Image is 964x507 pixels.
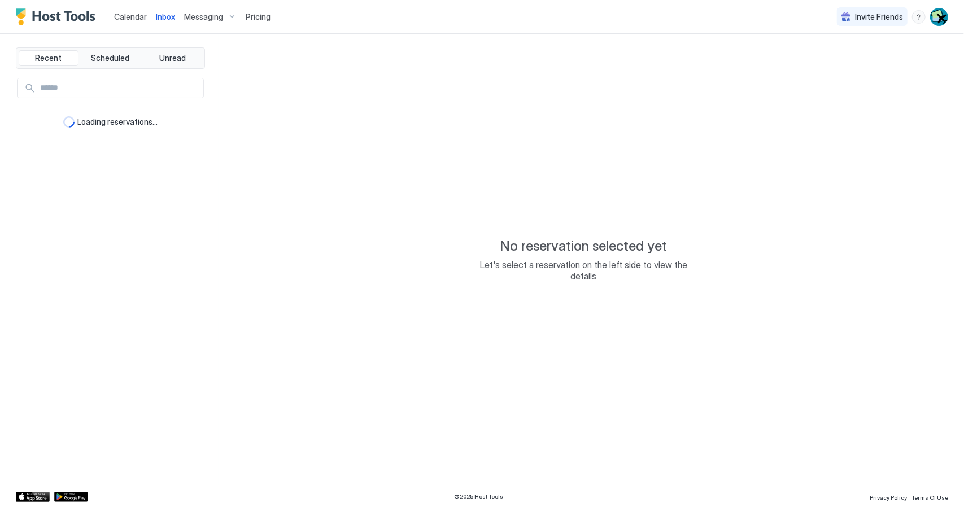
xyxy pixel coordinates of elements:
a: Privacy Policy [870,491,907,502]
div: loading [63,116,75,128]
a: Terms Of Use [911,491,948,502]
span: Pricing [246,12,271,22]
span: Unread [159,53,186,63]
span: Invite Friends [855,12,903,22]
a: Host Tools Logo [16,8,101,25]
a: Google Play Store [54,492,88,502]
div: tab-group [16,47,205,69]
a: Inbox [156,11,175,23]
button: Scheduled [81,50,141,66]
span: Loading reservations... [78,117,158,127]
span: No reservation selected yet [500,238,668,255]
span: Scheduled [91,53,130,63]
span: Inbox [156,12,175,21]
button: Unread [142,50,202,66]
span: Calendar [114,12,147,21]
span: Privacy Policy [870,494,907,501]
button: Recent [19,50,78,66]
span: Messaging [184,12,223,22]
div: User profile [930,8,948,26]
a: Calendar [114,11,147,23]
input: Input Field [36,78,203,98]
span: © 2025 Host Tools [455,493,504,500]
span: Recent [35,53,62,63]
span: Let's select a reservation on the left side to view the details [471,259,697,282]
a: App Store [16,492,50,502]
span: Terms Of Use [911,494,948,501]
div: menu [912,10,926,24]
